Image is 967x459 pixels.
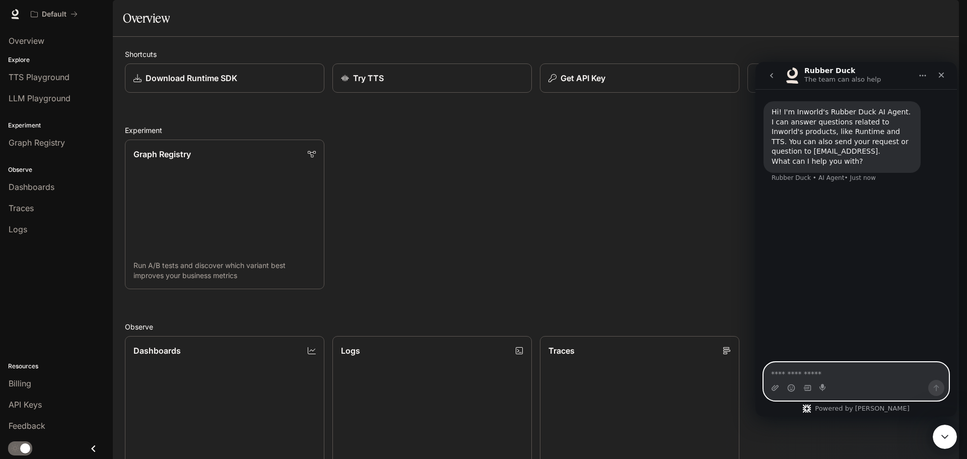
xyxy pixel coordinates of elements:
h2: Experiment [125,125,947,136]
a: Learn about Runtime [747,63,947,93]
a: Try TTS [332,63,532,93]
p: Download Runtime SDK [146,72,237,84]
h2: Observe [125,321,947,332]
button: All workspaces [26,4,82,24]
iframe: Intercom live chat [933,425,957,449]
h2: Shortcuts [125,49,947,59]
p: Logs [341,345,360,357]
p: Run A/B tests and discover which variant best improves your business metrics [133,260,316,281]
p: Graph Registry [133,148,191,160]
iframe: Intercom live chat [755,62,957,417]
h1: Overview [123,8,170,28]
p: Get API Key [561,72,605,84]
p: Traces [548,345,575,357]
p: Default [42,10,66,19]
a: Graph RegistryRun A/B tests and discover which variant best improves your business metrics [125,140,324,289]
button: Get API Key [540,63,739,93]
p: Try TTS [353,72,384,84]
a: Download Runtime SDK [125,63,324,93]
p: Dashboards [133,345,181,357]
